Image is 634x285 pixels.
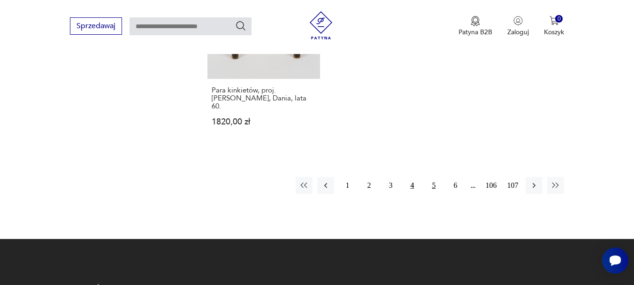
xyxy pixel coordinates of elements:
[458,28,492,37] p: Patyna B2B
[447,177,464,194] button: 6
[70,17,122,35] button: Sprzedawaj
[555,15,563,23] div: 0
[458,16,492,37] a: Ikona medaluPatyna B2B
[507,28,529,37] p: Zaloguj
[513,16,523,25] img: Ikonka użytkownika
[360,177,377,194] button: 2
[212,118,316,126] p: 1820,00 zł
[471,16,480,26] img: Ikona medalu
[544,16,564,37] button: 0Koszyk
[504,177,521,194] button: 107
[339,177,356,194] button: 1
[602,247,628,274] iframe: Smartsupp widget button
[307,11,335,39] img: Patyna - sklep z meblami i dekoracjami vintage
[212,86,316,110] h3: Para kinkietów, proj. [PERSON_NAME], Dania, lata 60.
[507,16,529,37] button: Zaloguj
[382,177,399,194] button: 3
[458,16,492,37] button: Patyna B2B
[550,16,559,25] img: Ikona koszyka
[482,177,499,194] button: 106
[425,177,442,194] button: 5
[235,20,246,31] button: Szukaj
[544,28,564,37] p: Koszyk
[404,177,420,194] button: 4
[70,23,122,30] a: Sprzedawaj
